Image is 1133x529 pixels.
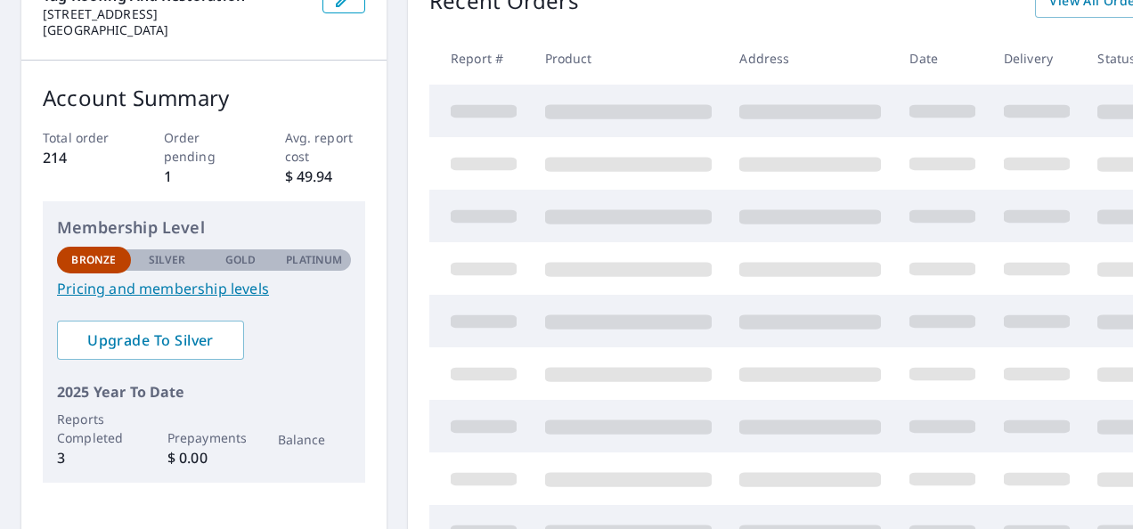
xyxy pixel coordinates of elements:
p: 214 [43,147,124,168]
th: Product [531,32,726,85]
th: Delivery [990,32,1084,85]
p: [GEOGRAPHIC_DATA] [43,22,308,38]
p: $ 0.00 [167,447,241,468]
p: Account Summary [43,82,365,114]
p: Balance [278,430,352,449]
p: [STREET_ADDRESS] [43,6,308,22]
a: Pricing and membership levels [57,278,351,299]
p: Reports Completed [57,410,131,447]
th: Report # [429,32,531,85]
p: $ 49.94 [285,166,366,187]
th: Date [895,32,990,85]
p: Platinum [286,252,342,268]
p: Silver [149,252,186,268]
p: Total order [43,128,124,147]
span: Upgrade To Silver [71,330,230,350]
p: Prepayments [167,428,241,447]
p: 3 [57,447,131,468]
p: 2025 Year To Date [57,381,351,403]
p: 1 [164,166,245,187]
p: Bronze [71,252,116,268]
th: Address [725,32,895,85]
p: Avg. report cost [285,128,366,166]
p: Order pending [164,128,245,166]
p: Gold [225,252,256,268]
a: Upgrade To Silver [57,321,244,360]
p: Membership Level [57,216,351,240]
